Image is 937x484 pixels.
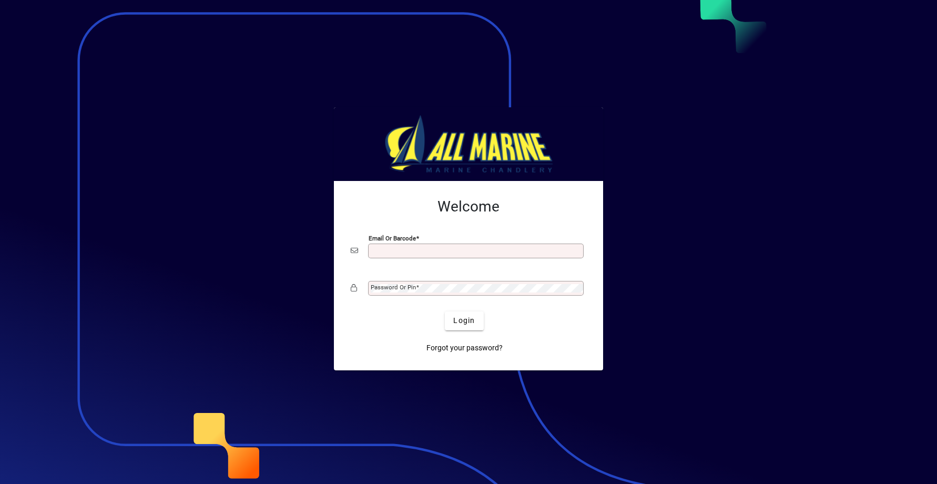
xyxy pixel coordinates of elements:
span: Login [453,315,475,326]
mat-label: Password or Pin [371,284,416,291]
span: Forgot your password? [426,342,503,354]
a: Forgot your password? [422,339,507,358]
h2: Welcome [351,198,586,216]
button: Login [445,311,483,330]
mat-label: Email or Barcode [369,234,416,241]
